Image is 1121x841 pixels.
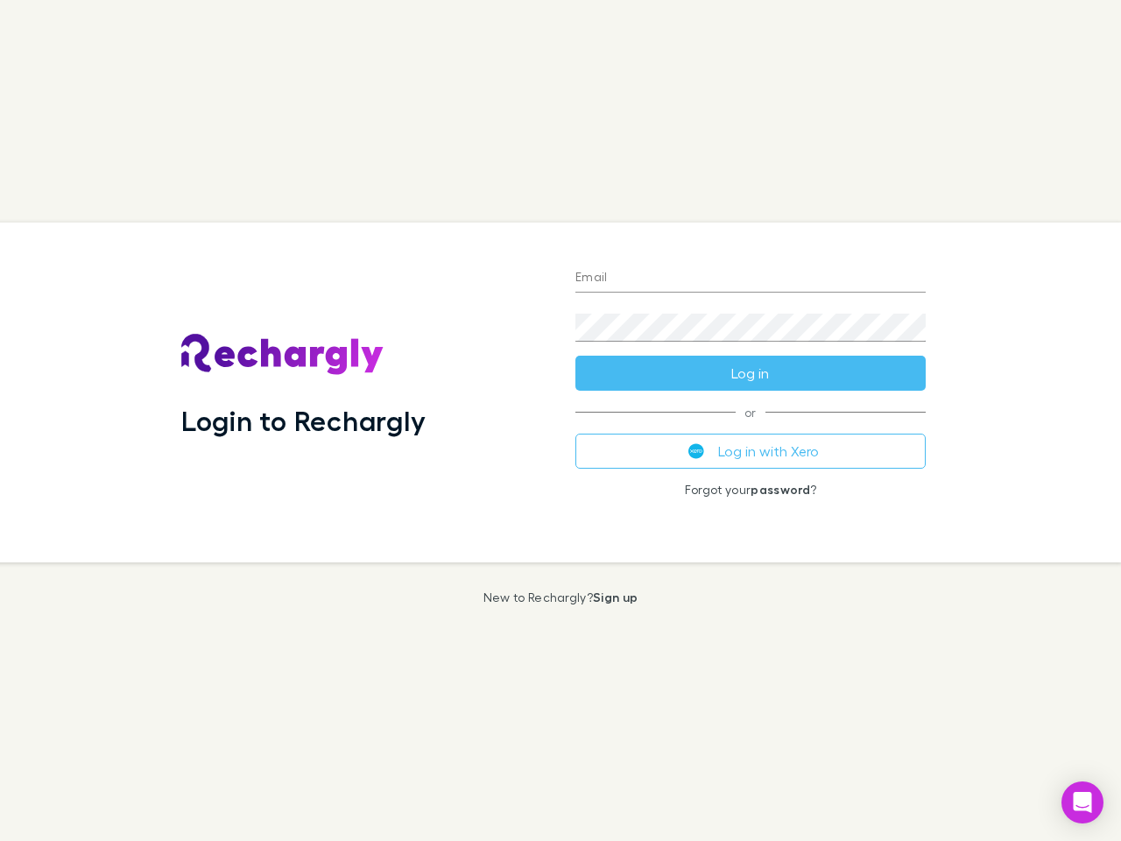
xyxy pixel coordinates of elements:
h1: Login to Rechargly [181,404,426,437]
p: Forgot your ? [575,483,926,497]
div: Open Intercom Messenger [1061,781,1103,823]
a: password [751,482,810,497]
img: Rechargly's Logo [181,334,384,376]
a: Sign up [593,590,638,604]
button: Log in with Xero [575,434,926,469]
img: Xero's logo [688,443,704,459]
p: New to Rechargly? [483,590,638,604]
button: Log in [575,356,926,391]
span: or [575,412,926,413]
